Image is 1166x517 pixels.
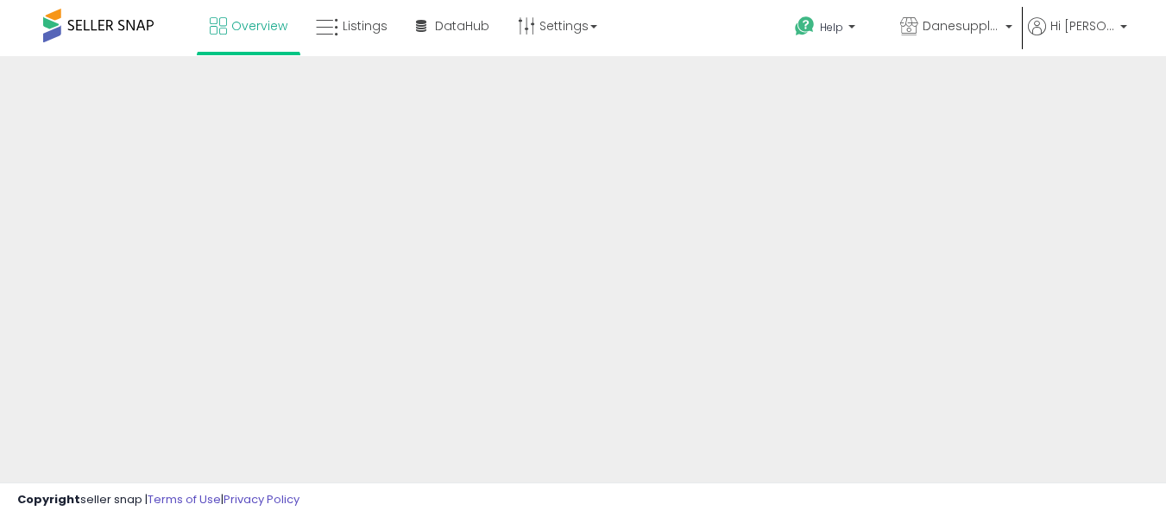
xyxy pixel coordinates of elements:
span: DataHub [435,17,489,35]
a: Privacy Policy [224,491,299,508]
i: Get Help [794,16,816,37]
span: Help [820,20,843,35]
div: seller snap | | [17,492,299,508]
span: Overview [231,17,287,35]
a: Hi [PERSON_NAME] [1028,17,1127,56]
a: Help [781,3,885,56]
span: Hi [PERSON_NAME] [1050,17,1115,35]
span: Listings [343,17,388,35]
a: Terms of Use [148,491,221,508]
strong: Copyright [17,491,80,508]
span: Danesupplyco [923,17,1000,35]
